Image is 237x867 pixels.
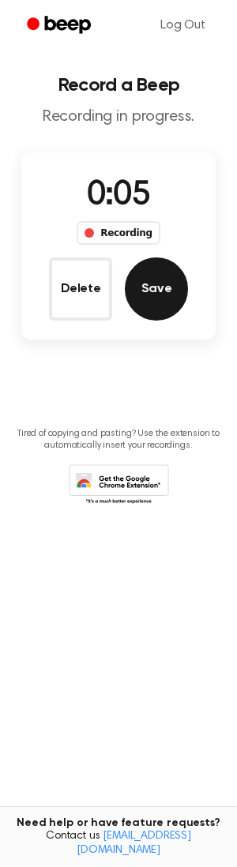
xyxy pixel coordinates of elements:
span: Contact us [9,830,228,858]
div: Recording [77,221,160,245]
p: Tired of copying and pasting? Use the extension to automatically insert your recordings. [13,428,224,452]
button: Delete Audio Record [49,257,112,321]
button: Save Audio Record [125,257,188,321]
a: [EMAIL_ADDRESS][DOMAIN_NAME] [77,831,191,856]
span: 0:05 [87,179,150,212]
a: Beep [16,10,105,41]
h1: Record a Beep [13,76,224,95]
a: Log Out [145,6,221,44]
p: Recording in progress. [13,107,224,127]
